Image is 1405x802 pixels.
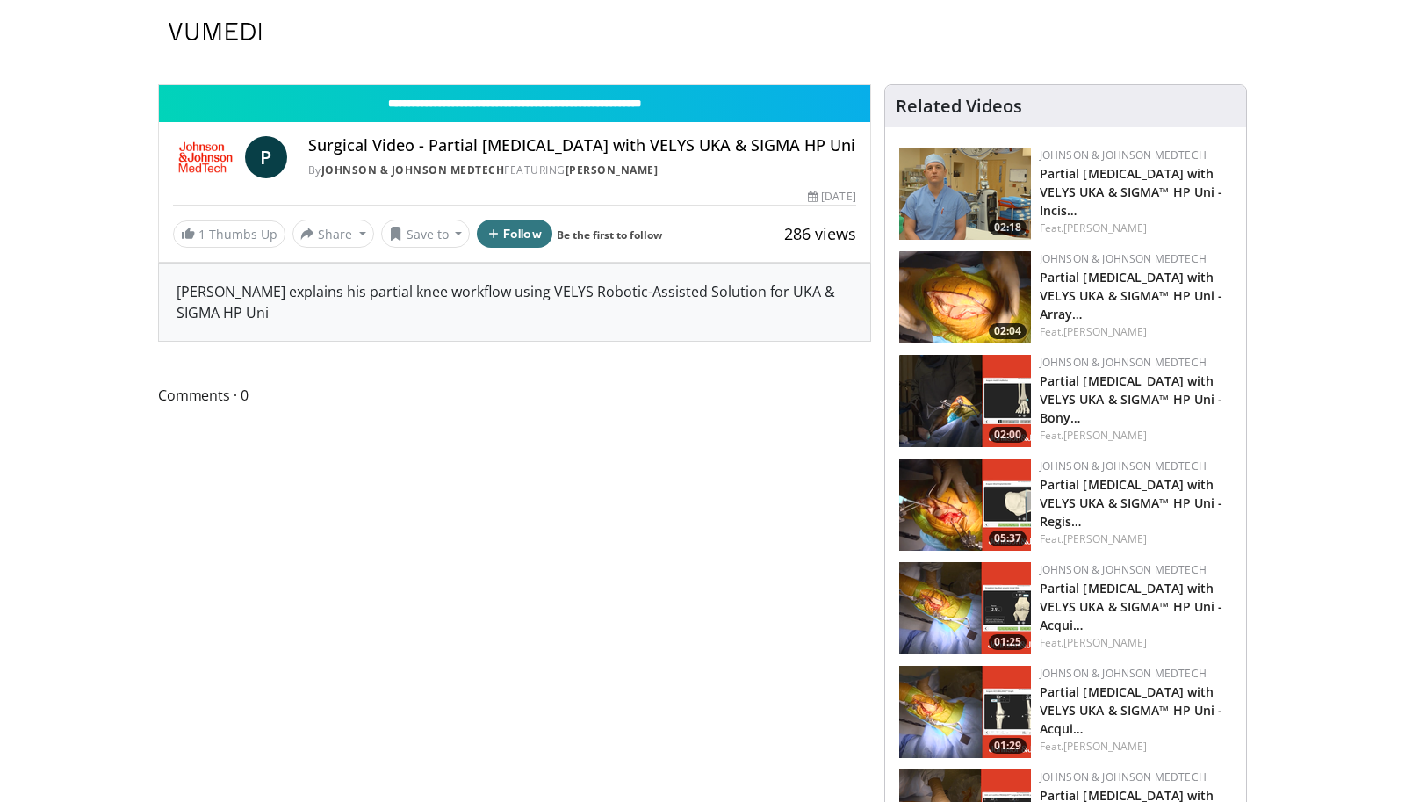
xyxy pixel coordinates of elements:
a: 01:29 [899,666,1031,758]
img: e08a7d39-3b34-4ac3-abe8-53cc16b57bb7.png.150x105_q85_crop-smart_upscale.png [899,562,1031,654]
h3: Partial Knee Arthroplasty with VELYS UKA & SIGMA™ HP Uni - Acquiring the ACCUBALANCE Graph (Part ... [1040,682,1232,737]
a: 02:00 [899,355,1031,447]
a: Partial [MEDICAL_DATA] with VELYS UKA & SIGMA™ HP Uni - Acqui… [1040,580,1223,633]
a: 02:04 [899,251,1031,343]
a: Johnson & Johnson MedTech [1040,355,1207,370]
img: a774e0b8-2510-427c-a800-81b67bfb6776.png.150x105_q85_crop-smart_upscale.png [899,459,1031,551]
a: 02:18 [899,148,1031,240]
a: Johnson & Johnson MedTech [1040,459,1207,473]
a: 1 Thumbs Up [173,220,285,248]
a: Partial [MEDICAL_DATA] with VELYS UKA & SIGMA™ HP Uni - Regis… [1040,476,1223,530]
button: Save to [381,220,471,248]
h3: Partial Knee Arthroplasty with VELYS UKA & SIGMA™ HP Uni - Bony Acquisition Landmarks (Part 3 of 13) [1040,371,1232,426]
span: 05:37 [989,531,1027,546]
a: Partial [MEDICAL_DATA] with VELYS UKA & SIGMA™ HP Uni - Bony… [1040,372,1223,426]
a: Johnson & Johnson MedTech [1040,562,1207,577]
button: Follow [477,220,552,248]
span: 01:25 [989,634,1027,650]
div: Feat. [1040,428,1232,444]
a: Partial [MEDICAL_DATA] with VELYS UKA & SIGMA™ HP Uni - Acqui… [1040,683,1223,737]
a: 05:37 [899,459,1031,551]
div: Feat. [1040,739,1232,755]
a: [PERSON_NAME] [1063,324,1147,339]
a: Be the first to follow [557,228,662,242]
a: [PERSON_NAME] [1063,220,1147,235]
a: [PERSON_NAME] [1063,739,1147,754]
span: 286 views [784,223,856,244]
a: Partial [MEDICAL_DATA] with VELYS UKA & SIGMA™ HP Uni - Array… [1040,269,1223,322]
div: Feat. [1040,220,1232,236]
span: 02:04 [989,323,1027,339]
span: 01:29 [989,738,1027,754]
div: [PERSON_NAME] explains his partial knee workflow using VELYS Robotic-Assisted Solution for UKA & ... [159,264,870,341]
a: 01:25 [899,562,1031,654]
img: VuMedi Logo [169,23,262,40]
h3: Partial Knee Arthroplasty with VELYS UKA & SIGMA™ HP Uni - Acquiring HKA (Part 5 of 13) [1040,578,1232,633]
div: [DATE] [808,189,855,205]
span: 1 [198,226,205,242]
img: de91269e-dc9f-44d3-9315-4c54a60fc0f6.png.150x105_q85_crop-smart_upscale.png [899,251,1031,343]
a: Johnson & Johnson MedTech [1040,148,1207,163]
img: Johnson & Johnson MedTech [173,136,238,178]
span: 02:18 [989,220,1027,235]
span: 02:00 [989,427,1027,443]
button: Share [292,220,374,248]
a: P [245,136,287,178]
img: 54cbb26e-ac4b-4a39-a481-95817778ae11.png.150x105_q85_crop-smart_upscale.png [899,148,1031,240]
a: [PERSON_NAME] [1063,428,1147,443]
h3: Partial Knee Arthroplasty with VELYS UKA & SIGMA™ HP Uni - Registration (Part 4 of 13) [1040,474,1232,530]
a: Johnson & Johnson MedTech [1040,666,1207,681]
a: [PERSON_NAME] [1063,531,1147,546]
h4: Related Videos [896,96,1022,117]
h4: Surgical Video - Partial [MEDICAL_DATA] with VELYS UKA & SIGMA HP Uni [308,136,856,155]
a: Johnson & Johnson MedTech [321,163,505,177]
a: Johnson & Johnson MedTech [1040,251,1207,266]
img: 10880183-925c-4d1d-aa73-511a6d8478f5.png.150x105_q85_crop-smart_upscale.png [899,355,1031,447]
img: dd3a4334-c556-4f04-972a-bd0a847124c3.png.150x105_q85_crop-smart_upscale.png [899,666,1031,758]
div: Feat. [1040,531,1232,547]
h3: Partial Knee Arthroplasty with VELYS UKA & SIGMA™ HP Uni - Array Placement (Part 2 of 13) [1040,267,1232,322]
a: [PERSON_NAME] [566,163,659,177]
a: Johnson & Johnson MedTech [1040,769,1207,784]
div: Feat. [1040,324,1232,340]
h3: Partial Knee Arthroplasty with VELYS UKA & SIGMA™ HP Uni - Incision and Exposure (Part 1 of 13) [1040,163,1232,219]
a: Partial [MEDICAL_DATA] with VELYS UKA & SIGMA™ HP Uni - Incis… [1040,165,1223,219]
a: [PERSON_NAME] [1063,635,1147,650]
span: Comments 0 [158,384,871,407]
div: By FEATURING [308,163,856,178]
div: Feat. [1040,635,1232,651]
